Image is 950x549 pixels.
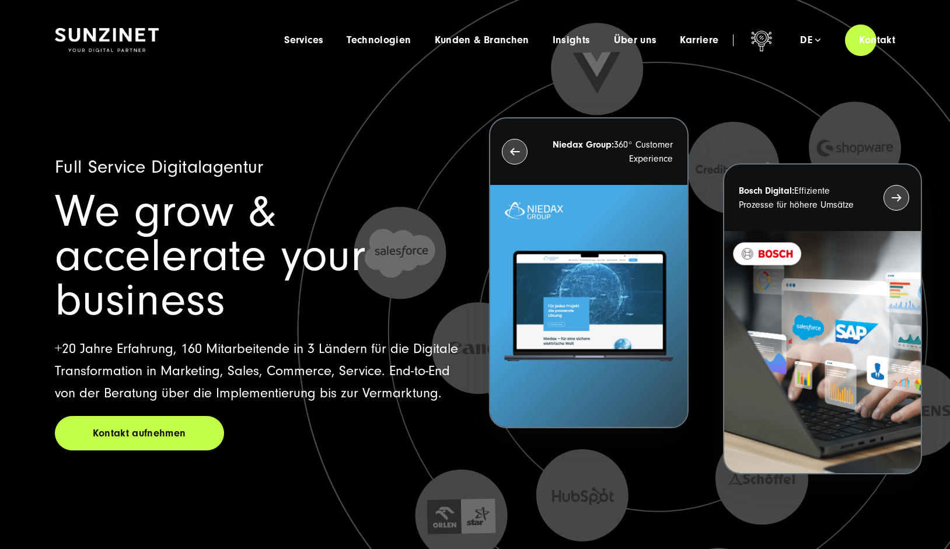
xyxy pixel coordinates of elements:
span: Full Service Digitalagentur [55,156,264,177]
strong: Bosch Digital: [739,186,794,196]
a: Technologien [347,34,411,46]
button: Bosch Digital:Effiziente Prozesse für höhere Umsätze BOSCH - Kundeprojekt - Digital Transformatio... [723,163,922,474]
p: +20 Jahre Erfahrung, 160 Mitarbeitende in 3 Ländern für die Digitale Transformation in Marketing,... [55,338,461,404]
img: Letztes Projekt von Niedax. Ein Laptop auf dem die Niedax Website geöffnet ist, auf blauem Hinter... [490,185,687,427]
img: BOSCH - Kundeprojekt - Digital Transformation Agentur SUNZINET [724,231,921,473]
a: Kunden & Branchen [435,34,529,46]
a: Insights [553,34,591,46]
h1: We grow & accelerate your business [55,190,461,323]
strong: Niedax Group: [553,139,614,150]
button: Niedax Group:360° Customer Experience Letztes Projekt von Niedax. Ein Laptop auf dem die Niedax W... [489,117,688,428]
p: 360° Customer Experience [549,138,672,166]
a: Karriere [680,34,718,46]
p: Effiziente Prozesse für höhere Umsätze [739,184,862,212]
img: SUNZINET Full Service Digital Agentur [55,28,159,53]
a: Kontakt aufnehmen [55,416,224,450]
a: Services [284,34,323,46]
a: Über uns [614,34,657,46]
div: de [800,34,820,46]
a: Kontakt [845,23,909,57]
